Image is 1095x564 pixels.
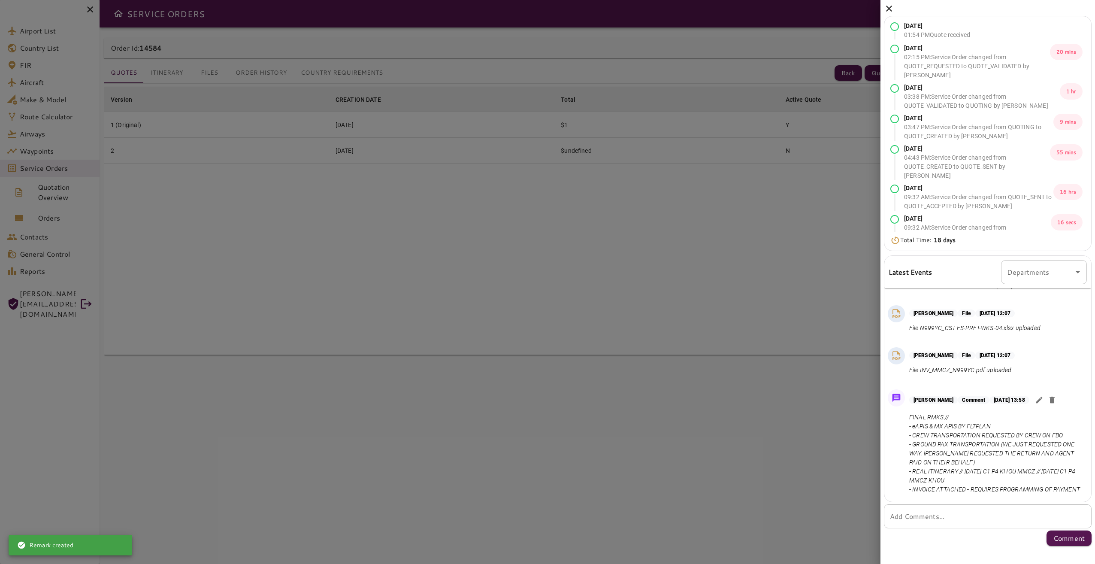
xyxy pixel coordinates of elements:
p: 03:38 PM : Service Order changed from QUOTE_VALIDATED to QUOTING by [PERSON_NAME] [904,92,1060,110]
p: [DATE] [904,44,1050,53]
p: 1 hr [1060,83,1083,100]
p: 09:32 AM : Service Order changed from QUOTE_ACCEPTED to AWAITING_ASSIGNMENT by [PERSON_NAME] [904,223,1051,250]
p: [DATE] [904,144,1050,153]
p: [DATE] [904,114,1053,123]
p: 55 mins [1050,144,1083,161]
p: 20 mins [1050,44,1083,60]
p: Total Time: [900,236,956,245]
p: [DATE] 13:58 [989,396,1029,404]
p: [DATE] [904,83,1060,92]
p: 02:15 PM : Service Order changed from QUOTE_REQUESTED to QUOTE_VALIDATED by [PERSON_NAME] [904,53,1050,80]
button: Open [1072,266,1084,278]
div: Remark created [17,537,73,553]
p: [DATE] [904,214,1051,223]
p: Comment [958,396,989,404]
p: File [958,309,975,317]
p: 04:43 PM : Service Order changed from QUOTE_CREATED to QUOTE_SENT by [PERSON_NAME] [904,153,1050,180]
p: 16 hrs [1053,184,1083,200]
p: 03:47 PM : Service Order changed from QUOTING to QUOTE_CREATED by [PERSON_NAME] [904,123,1053,141]
button: Comment [1047,531,1092,546]
p: [PERSON_NAME] [909,309,958,317]
p: [DATE] 12:07 [975,352,1015,359]
b: 18 days [934,236,956,244]
p: File [958,352,975,359]
p: [DATE] [904,21,970,30]
p: Comment [1053,533,1085,543]
img: Timer Icon [890,236,900,245]
p: 01:54 PM Quote received [904,30,970,39]
p: [DATE] 12:07 [975,309,1015,317]
p: 16 secs [1051,214,1083,230]
p: [PERSON_NAME] [909,352,958,359]
img: PDF File [890,307,903,320]
h6: Latest Events [889,267,932,278]
img: PDF File [890,349,903,362]
p: FINAL RMKS // - eAPIS & MX APIS BY FLTPLAN - CREW TRANSPORTATION REQUESTED BY CREW ON FBO - GROUN... [909,413,1083,494]
p: 09:32 AM : Service Order changed from QUOTE_SENT to QUOTE_ACCEPTED by [PERSON_NAME] [904,193,1053,211]
img: Message Icon [890,392,902,404]
p: File INV_MMCZ_N999YC.pdf uploaded [909,366,1015,375]
p: 9 mins [1053,114,1083,130]
p: File N999YC_CST FS-PRFT-WKS-04.xlsx uploaded [909,324,1041,333]
p: [PERSON_NAME] [909,396,958,404]
p: [DATE] [904,184,1053,193]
